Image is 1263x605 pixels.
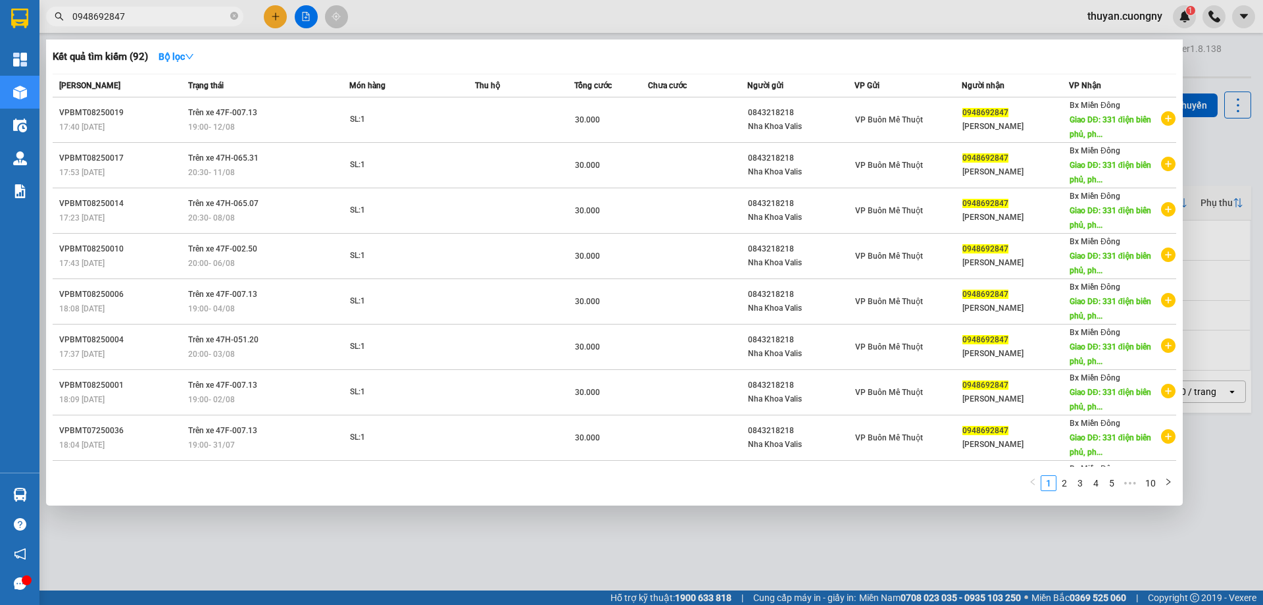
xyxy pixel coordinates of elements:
div: Nha Khoa Valis [748,211,854,224]
div: Nha Khoa Valis [748,347,854,361]
span: VP Buôn Mê Thuột [855,297,923,306]
span: 30.000 [575,388,600,397]
span: VP Nhận [1069,81,1101,90]
span: 17:40 [DATE] [59,122,105,132]
span: Giao DĐ: 331 điện biên phủ, ph... [1070,115,1151,139]
span: VP Buôn Mê Thuột [855,251,923,261]
li: 10 [1141,475,1160,491]
div: VPBMT08250001 [59,379,184,392]
img: solution-icon [13,184,27,198]
span: close-circle [230,12,238,20]
span: plus-circle [1161,429,1176,444]
div: [PERSON_NAME] [962,211,1068,224]
span: Trên xe 47H-051.20 [188,335,259,344]
span: Bx Miền Đông [1070,237,1120,246]
span: Chưa cước [648,81,687,90]
span: Trên xe 47F-002.50 [188,244,257,253]
div: Nha Khoa Valis [748,120,854,134]
span: Bx Miền Đông [1070,373,1120,382]
span: [PERSON_NAME] [59,81,120,90]
span: 0948692847 [962,153,1008,163]
span: Trên xe 47F-007.13 [188,426,257,435]
div: Nha Khoa Valis [748,165,854,179]
span: plus-circle [1161,111,1176,126]
div: [PERSON_NAME] [962,165,1068,179]
div: 0843218218 [748,424,854,438]
span: 0948692847 [962,199,1008,208]
span: 19:00 - 12/08 [188,122,235,132]
span: Tổng cước [574,81,612,90]
span: left [1029,478,1037,486]
span: 30.000 [575,342,600,352]
span: down [185,52,194,61]
div: SL: 1 [350,113,449,127]
div: SL: 1 [350,294,449,309]
div: [PERSON_NAME] [962,256,1068,270]
span: Thu hộ [475,81,500,90]
li: 2 [1056,475,1072,491]
button: Bộ lọcdown [148,46,205,67]
div: [PERSON_NAME] [962,120,1068,134]
div: SL: 1 [350,340,449,354]
span: Trạng thái [188,81,224,90]
div: [PERSON_NAME] [962,392,1068,406]
span: 30.000 [575,115,600,124]
span: Người nhận [962,81,1004,90]
span: 0948692847 [962,244,1008,253]
span: Giao DĐ: 331 điện biên phủ, ph... [1070,251,1151,275]
span: ••• [1120,475,1141,491]
div: Nha Khoa Valis [748,392,854,406]
span: plus-circle [1161,293,1176,307]
h3: Kết quả tìm kiếm ( 92 ) [53,50,148,64]
span: search [55,12,64,21]
span: Trên xe 47H-065.07 [188,199,259,208]
img: logo-vxr [11,9,28,28]
span: Giao DĐ: 331 điện biên phủ, ph... [1070,297,1151,321]
span: 0948692847 [962,335,1008,344]
span: question-circle [14,518,26,531]
div: SL: 1 [350,249,449,263]
span: 17:53 [DATE] [59,168,105,177]
span: VP Buôn Mê Thuột [855,206,923,215]
div: VPBMT08250019 [59,106,184,120]
div: Nha Khoa Valis [748,302,854,315]
span: message [14,577,26,590]
span: Trên xe 47F-007.13 [188,381,257,390]
span: Giao DĐ: 331 điện biên phủ, ph... [1070,206,1151,230]
img: warehouse-icon [13,488,27,502]
div: VPBMT07250036 [59,424,184,438]
span: 17:43 [DATE] [59,259,105,268]
span: 20:30 - 08/08 [188,213,235,223]
span: 0948692847 [962,290,1008,299]
span: VP Buôn Mê Thuột [855,115,923,124]
span: 19:00 - 04/08 [188,304,235,313]
span: plus-circle [1161,157,1176,171]
strong: Bộ lọc [159,51,194,62]
div: 0843218218 [748,333,854,347]
div: SL: 1 [350,431,449,445]
input: Tìm tên, số ĐT hoặc mã đơn [72,9,228,24]
span: 30.000 [575,251,600,261]
span: plus-circle [1161,338,1176,353]
span: 20:00 - 06/08 [188,259,235,268]
span: Bx Miền Đông [1070,146,1120,155]
div: [PERSON_NAME] [962,302,1068,315]
div: SL: 1 [350,158,449,172]
a: 4 [1089,476,1103,490]
div: 0843218218 [748,379,854,392]
div: VPBMT08250006 [59,288,184,302]
span: 18:08 [DATE] [59,304,105,313]
li: Next Page [1160,475,1176,491]
span: VP Gửi [854,81,879,90]
span: VP Buôn Mê Thuột [855,161,923,170]
span: Bx Miền Đông [1070,419,1120,428]
span: 30.000 [575,297,600,306]
li: 1 [1041,475,1056,491]
a: 5 [1104,476,1119,490]
div: SL: 1 [350,385,449,400]
img: warehouse-icon [13,118,27,132]
img: warehouse-icon [13,151,27,165]
span: 19:00 - 02/08 [188,395,235,404]
li: Previous Page [1025,475,1041,491]
span: Trên xe 47F-007.13 [188,290,257,299]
